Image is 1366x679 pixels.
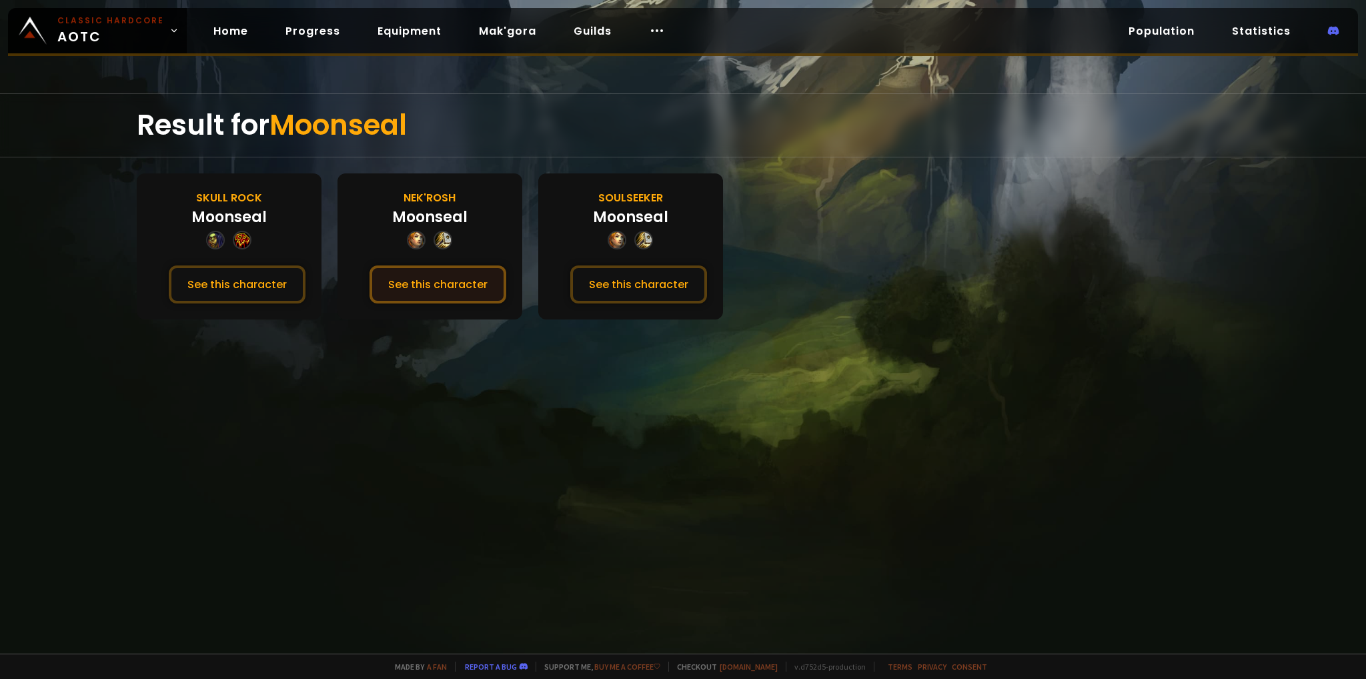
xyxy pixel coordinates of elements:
div: Moonseal [593,206,668,228]
a: a fan [427,662,447,672]
a: Population [1118,17,1205,45]
button: See this character [570,265,707,303]
span: Support me, [536,662,660,672]
button: See this character [169,265,305,303]
a: Terms [888,662,912,672]
button: See this character [370,265,506,303]
a: Consent [952,662,987,672]
div: Moonseal [392,206,468,228]
a: Statistics [1221,17,1301,45]
div: Result for [137,94,1229,157]
a: Mak'gora [468,17,547,45]
div: Nek'Rosh [404,189,456,206]
a: Report a bug [465,662,517,672]
a: Progress [275,17,351,45]
a: [DOMAIN_NAME] [720,662,778,672]
a: Classic HardcoreAOTC [8,8,187,53]
span: Checkout [668,662,778,672]
div: Moonseal [191,206,267,228]
a: Privacy [918,662,946,672]
span: Moonseal [269,105,407,145]
span: Made by [387,662,447,672]
div: Skull Rock [196,189,262,206]
a: Equipment [367,17,452,45]
a: Home [203,17,259,45]
div: Soulseeker [598,189,663,206]
a: Buy me a coffee [594,662,660,672]
span: v. d752d5 - production [786,662,866,672]
small: Classic Hardcore [57,15,164,27]
a: Guilds [563,17,622,45]
span: AOTC [57,15,164,47]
